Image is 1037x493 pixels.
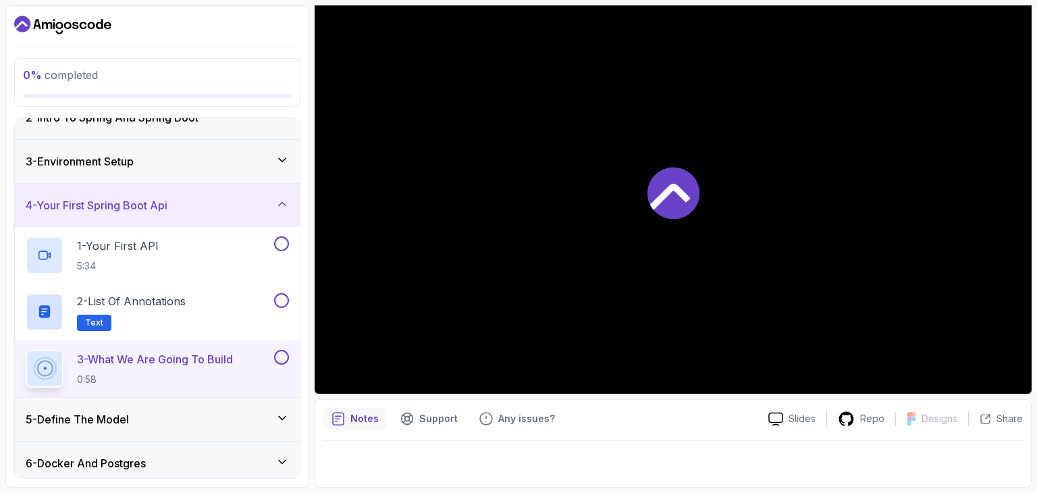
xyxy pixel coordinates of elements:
[26,153,134,170] h3: 3 - Environment Setup
[77,373,233,386] p: 0:58
[498,412,555,425] p: Any issues?
[15,140,300,183] button: 3-Environment Setup
[26,411,129,427] h3: 5 - Define The Model
[26,293,289,331] button: 2-List of AnnotationsText
[996,412,1023,425] p: Share
[392,408,466,430] button: Support button
[827,411,895,427] a: Repo
[77,293,186,309] p: 2 - List of Annotations
[419,412,458,425] p: Support
[14,14,111,36] a: Dashboard
[77,238,159,254] p: 1 - Your First API
[23,68,98,82] span: completed
[26,350,289,388] button: 3-What We Are Going To Build0:58
[323,408,387,430] button: notes button
[471,408,563,430] button: Feedback button
[350,412,379,425] p: Notes
[922,412,957,425] p: Designs
[968,412,1023,425] button: Share
[15,442,300,485] button: 6-Docker And Postgres
[26,455,146,471] h3: 6 - Docker And Postgres
[860,412,884,425] p: Repo
[15,184,300,227] button: 4-Your First Spring Boot Api
[77,351,233,367] p: 3 - What We Are Going To Build
[26,236,289,274] button: 1-Your First API5:34
[757,412,826,426] a: Slides
[15,398,300,441] button: 5-Define The Model
[789,412,816,425] p: Slides
[26,197,167,213] h3: 4 - Your First Spring Boot Api
[23,68,42,82] span: 0 %
[85,317,103,328] span: Text
[77,259,159,273] p: 5:34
